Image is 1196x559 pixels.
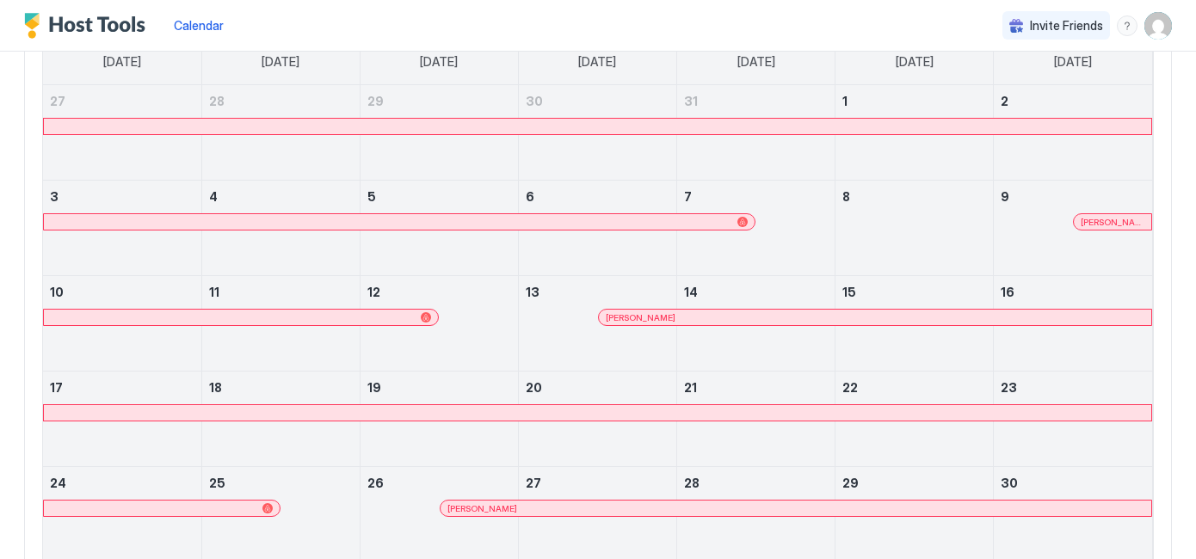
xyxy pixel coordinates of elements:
span: 14 [684,285,698,299]
td: August 6, 2025 [518,181,676,276]
span: 5 [367,189,376,204]
a: Saturday [1037,39,1109,85]
span: [DATE] [1054,54,1092,70]
td: July 30, 2025 [518,85,676,181]
a: August 8, 2025 [835,181,993,212]
span: 10 [50,285,64,299]
div: [PERSON_NAME] [447,503,1144,514]
a: August 27, 2025 [519,467,676,499]
span: [DATE] [262,54,299,70]
span: 3 [50,189,59,204]
a: August 12, 2025 [361,276,518,308]
td: July 27, 2025 [43,85,201,181]
span: 31 [684,94,698,108]
span: 28 [209,94,225,108]
span: 24 [50,476,66,490]
td: August 8, 2025 [835,181,994,276]
span: 22 [842,380,858,395]
td: July 31, 2025 [677,85,835,181]
td: August 23, 2025 [994,372,1152,467]
span: [DATE] [737,54,775,70]
td: August 9, 2025 [994,181,1152,276]
td: August 15, 2025 [835,276,994,372]
span: 13 [526,285,539,299]
a: August 17, 2025 [43,372,201,403]
td: August 3, 2025 [43,181,201,276]
a: August 10, 2025 [43,276,201,308]
a: July 28, 2025 [202,85,360,117]
td: August 16, 2025 [994,276,1152,372]
span: 19 [367,380,381,395]
a: August 25, 2025 [202,467,360,499]
span: 28 [684,476,700,490]
td: August 7, 2025 [677,181,835,276]
a: August 15, 2025 [835,276,993,308]
a: Monday [244,39,317,85]
span: 8 [842,189,850,204]
td: August 22, 2025 [835,372,994,467]
a: August 23, 2025 [994,372,1152,403]
td: August 12, 2025 [360,276,518,372]
a: August 6, 2025 [519,181,676,212]
a: August 18, 2025 [202,372,360,403]
a: August 30, 2025 [994,467,1152,499]
a: Thursday [720,39,792,85]
td: August 1, 2025 [835,85,994,181]
span: 29 [842,476,859,490]
a: Sunday [86,39,158,85]
a: August 11, 2025 [202,276,360,308]
span: 12 [367,285,380,299]
span: 9 [1001,189,1009,204]
td: August 19, 2025 [360,372,518,467]
div: [PERSON_NAME] [1081,217,1144,228]
div: User profile [1144,12,1172,40]
a: August 19, 2025 [361,372,518,403]
a: August 3, 2025 [43,181,201,212]
a: August 24, 2025 [43,467,201,499]
a: August 1, 2025 [835,85,993,117]
td: August 14, 2025 [677,276,835,372]
div: menu [1117,15,1137,36]
a: August 29, 2025 [835,467,993,499]
a: August 14, 2025 [677,276,835,308]
a: July 31, 2025 [677,85,835,117]
td: August 13, 2025 [518,276,676,372]
span: Invite Friends [1030,18,1103,34]
span: 7 [684,189,692,204]
td: August 20, 2025 [518,372,676,467]
td: August 4, 2025 [201,181,360,276]
a: August 5, 2025 [361,181,518,212]
a: August 7, 2025 [677,181,835,212]
a: August 20, 2025 [519,372,676,403]
span: 6 [526,189,534,204]
a: Wednesday [561,39,633,85]
span: 27 [50,94,65,108]
span: 18 [209,380,222,395]
a: August 2, 2025 [994,85,1152,117]
td: August 21, 2025 [677,372,835,467]
span: 25 [209,476,225,490]
span: [DATE] [578,54,616,70]
a: August 28, 2025 [677,467,835,499]
a: August 22, 2025 [835,372,993,403]
td: August 18, 2025 [201,372,360,467]
td: August 17, 2025 [43,372,201,467]
a: August 4, 2025 [202,181,360,212]
td: July 29, 2025 [360,85,518,181]
span: 23 [1001,380,1017,395]
a: Calendar [174,16,224,34]
td: August 5, 2025 [360,181,518,276]
td: August 11, 2025 [201,276,360,372]
td: August 10, 2025 [43,276,201,372]
a: Host Tools Logo [24,13,153,39]
a: August 16, 2025 [994,276,1152,308]
a: July 27, 2025 [43,85,201,117]
td: August 2, 2025 [994,85,1152,181]
span: 11 [209,285,219,299]
a: August 9, 2025 [994,181,1152,212]
span: 17 [50,380,63,395]
span: 2 [1001,94,1008,108]
span: [DATE] [896,54,934,70]
span: 29 [367,94,384,108]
